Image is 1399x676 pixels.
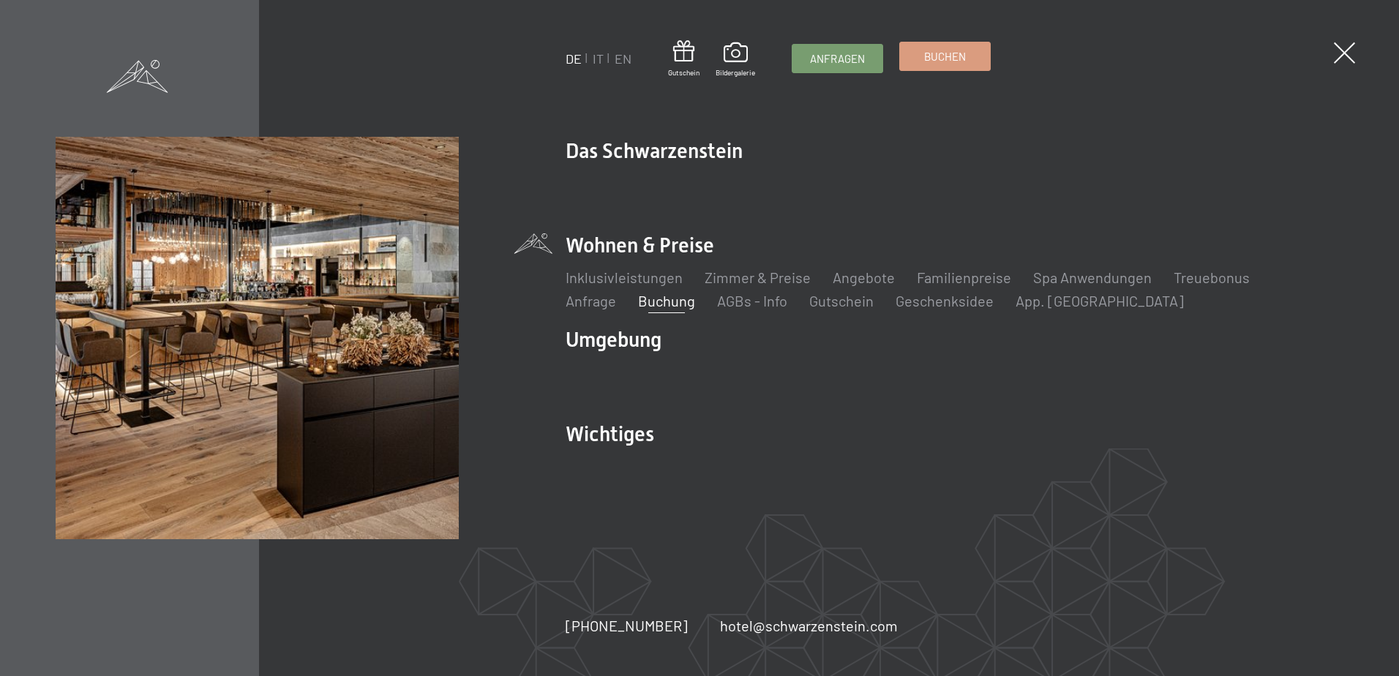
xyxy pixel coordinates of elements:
[638,292,695,309] a: Buchung
[810,51,865,67] span: Anfragen
[566,292,616,309] a: Anfrage
[668,40,699,78] a: Gutschein
[1033,268,1152,286] a: Spa Anwendungen
[593,50,604,67] a: IT
[716,42,755,78] a: Bildergalerie
[809,292,874,309] a: Gutschein
[615,50,631,67] a: EN
[566,50,582,67] a: DE
[833,268,895,286] a: Angebote
[566,268,683,286] a: Inklusivleistungen
[924,49,966,64] span: Buchen
[566,615,688,636] a: [PHONE_NUMBER]
[705,268,811,286] a: Zimmer & Preise
[716,67,755,78] span: Bildergalerie
[717,292,787,309] a: AGBs - Info
[1016,292,1184,309] a: App. [GEOGRAPHIC_DATA]
[917,268,1011,286] a: Familienpreise
[566,617,688,634] span: [PHONE_NUMBER]
[792,45,882,72] a: Anfragen
[896,292,994,309] a: Geschenksidee
[900,42,990,70] a: Buchen
[720,615,898,636] a: hotel@schwarzenstein.com
[668,67,699,78] span: Gutschein
[1174,268,1250,286] a: Treuebonus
